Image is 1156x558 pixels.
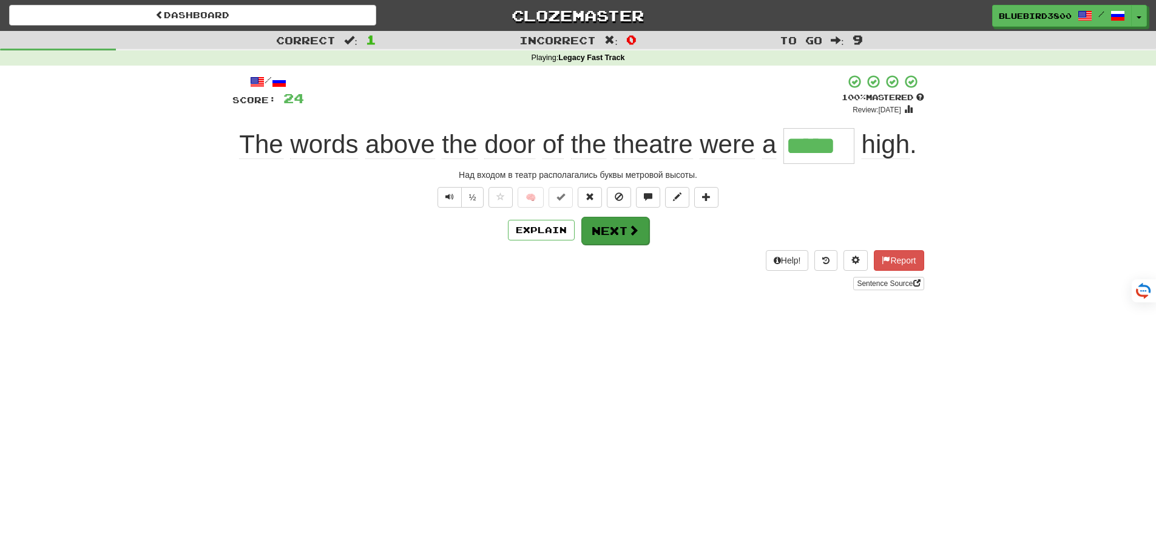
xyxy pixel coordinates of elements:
[665,187,689,208] button: Edit sentence (alt+d)
[488,187,513,208] button: Favorite sentence (alt+f)
[814,250,837,271] button: Round history (alt+y)
[578,187,602,208] button: Reset to 0% Mastered (alt+r)
[853,106,901,114] small: Review: [DATE]
[508,220,575,240] button: Explain
[992,5,1132,27] a: BlueBird3800 /
[484,130,535,159] span: door
[604,35,618,46] span: :
[549,187,573,208] button: Set this sentence to 100% Mastered (alt+m)
[853,32,863,47] span: 9
[438,187,462,208] button: Play sentence audio (ctl+space)
[290,130,358,159] span: words
[762,130,776,159] span: a
[435,187,484,208] div: Text-to-speech controls
[394,5,762,26] a: Clozemaster
[780,34,822,46] span: To go
[366,32,376,47] span: 1
[607,187,631,208] button: Ignore sentence (alt+i)
[842,92,866,102] span: 100 %
[344,35,357,46] span: :
[853,277,924,290] a: Sentence Source
[365,130,434,159] span: above
[874,250,924,271] button: Report
[626,32,637,47] span: 0
[571,130,606,159] span: the
[543,130,564,159] span: of
[276,34,336,46] span: Correct
[862,130,910,159] span: high
[442,130,477,159] span: the
[232,169,924,181] div: Над входом в театр располагались буквы метровой высоты.
[766,250,809,271] button: Help!
[518,187,544,208] button: 🧠
[694,187,718,208] button: Add to collection (alt+a)
[558,53,624,62] strong: Legacy Fast Track
[232,95,276,105] span: Score:
[519,34,596,46] span: Incorrect
[9,5,376,26] a: Dashboard
[239,130,283,159] span: The
[232,74,304,89] div: /
[842,92,924,103] div: Mastered
[854,130,917,159] span: .
[461,187,484,208] button: ½
[613,130,693,159] span: theatre
[700,130,755,159] span: were
[999,10,1072,21] span: BlueBird3800
[283,90,304,106] span: 24
[636,187,660,208] button: Discuss sentence (alt+u)
[581,217,649,245] button: Next
[1098,10,1104,18] span: /
[831,35,844,46] span: :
